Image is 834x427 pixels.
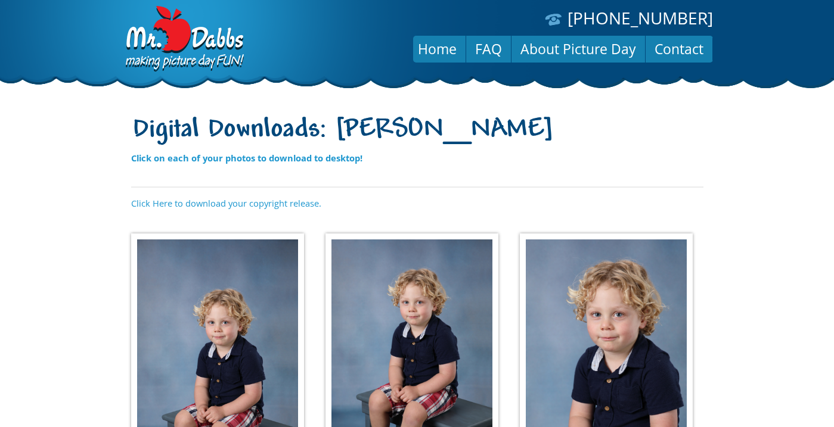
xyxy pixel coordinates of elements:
[646,35,712,63] a: Contact
[568,7,713,29] a: [PHONE_NUMBER]
[466,35,511,63] a: FAQ
[131,115,703,147] h1: Digital Downloads: [PERSON_NAME]
[122,6,246,73] img: Dabbs Company
[409,35,466,63] a: Home
[131,152,362,164] strong: Click on each of your photos to download to desktop!
[131,197,321,209] a: Click Here to download your copyright release.
[511,35,645,63] a: About Picture Day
